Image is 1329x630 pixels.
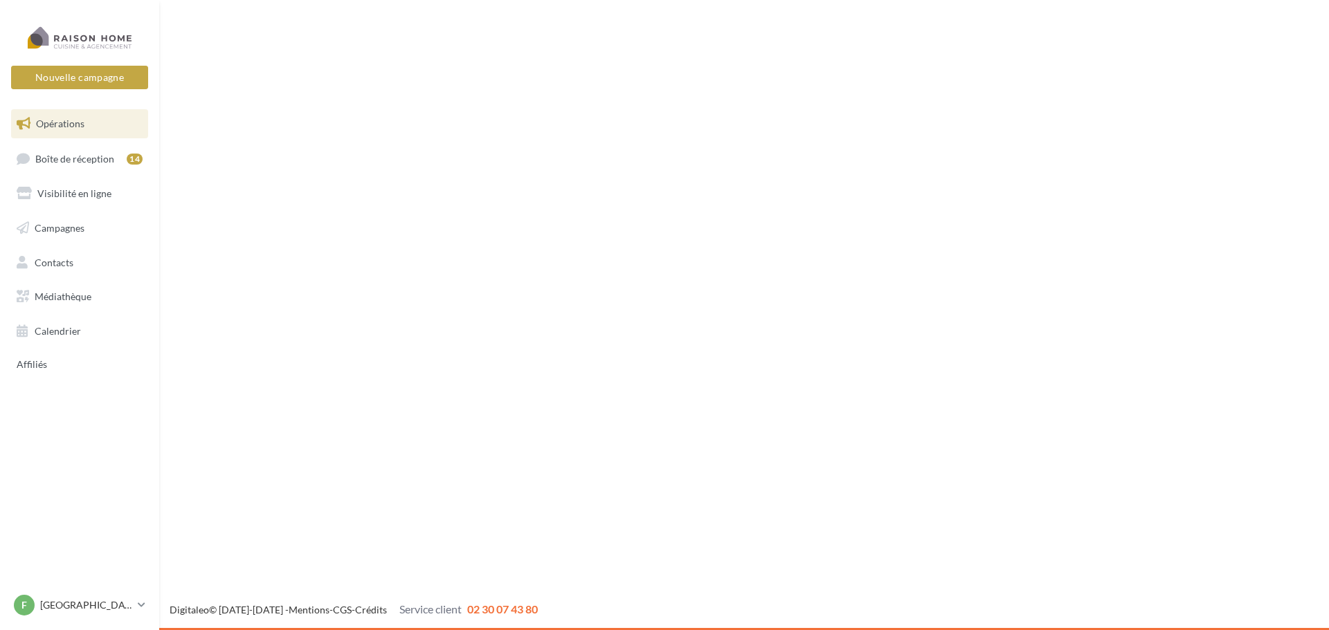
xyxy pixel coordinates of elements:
a: Mentions [289,604,329,615]
a: Digitaleo [170,604,209,615]
button: Nouvelle campagne [11,66,148,89]
span: Service client [399,602,462,615]
span: Calendrier [35,325,81,337]
a: Opérations [8,109,151,138]
span: 02 30 07 43 80 [467,602,538,615]
span: Boîte de réception [35,152,114,164]
span: © [DATE]-[DATE] - - - [170,604,538,615]
span: Opérations [36,118,84,129]
a: Visibilité en ligne [8,179,151,208]
span: Campagnes [35,222,84,234]
span: F [21,598,27,612]
a: Calendrier [8,317,151,346]
a: Crédits [355,604,387,615]
a: Contacts [8,248,151,277]
span: Affiliés [17,358,47,370]
a: Médiathèque [8,282,151,311]
div: 14 [127,154,143,165]
span: Médiathèque [35,290,91,302]
span: Contacts [35,256,73,268]
a: F [GEOGRAPHIC_DATA] [11,592,148,618]
p: [GEOGRAPHIC_DATA] [40,598,132,612]
a: Boîte de réception14 [8,144,151,174]
a: Campagnes [8,214,151,243]
a: CGS [333,604,352,615]
span: Visibilité en ligne [37,187,111,199]
a: Affiliés [8,351,151,376]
